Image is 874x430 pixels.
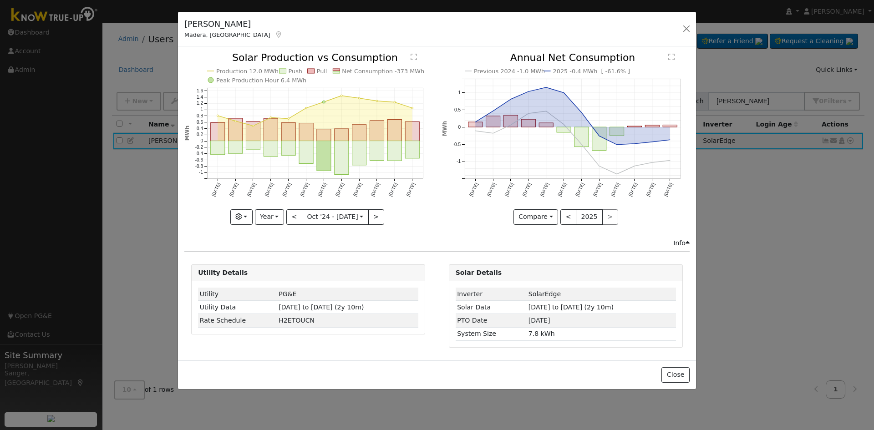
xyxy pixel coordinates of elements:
text: 0.2 [197,132,203,137]
circle: onclick="" [597,134,601,138]
text: MWh [442,121,448,137]
text: 1 [201,107,203,112]
rect: onclick="" [264,141,278,157]
circle: onclick="" [288,118,290,120]
text: [DATE] [317,182,327,197]
text: -1 [199,170,203,175]
circle: onclick="" [358,97,360,99]
circle: onclick="" [412,107,413,109]
rect: onclick="" [229,118,243,141]
span: [DATE] to [DATE] (2y 10m) [279,304,364,311]
text: Production 12.0 MWh [216,68,279,75]
text: 1.6 [197,88,203,93]
text: 0.8 [197,113,203,118]
text: [DATE] [574,182,585,197]
circle: onclick="" [597,164,601,168]
text: 0.4 [197,126,203,131]
text: Annual Net Consumption [510,52,635,63]
rect: onclick="" [406,122,420,141]
rect: onclick="" [299,123,313,141]
td: Utility [198,288,277,301]
button: Compare [513,209,559,225]
circle: onclick="" [376,100,378,102]
span: [DATE] to [DATE] (2y 10m) [528,304,614,311]
rect: onclick="" [229,141,243,154]
circle: onclick="" [270,117,272,119]
circle: onclick="" [633,142,636,146]
circle: onclick="" [615,172,619,176]
strong: Utility Details [198,269,248,276]
rect: onclick="" [557,127,571,133]
circle: onclick="" [473,129,477,133]
text: [DATE] [299,182,310,197]
td: Solar Data [456,301,527,314]
text: [DATE] [370,182,381,197]
td: Utility Data [198,301,277,314]
text: -1 [457,159,461,164]
text: 1.4 [197,95,203,100]
text: 0.6 [197,120,203,125]
circle: onclick="" [615,143,619,147]
circle: onclick="" [527,90,530,94]
text: [DATE] [610,182,620,197]
rect: onclick="" [281,123,295,141]
text: [DATE] [468,182,479,197]
text: 0 [458,125,461,130]
circle: onclick="" [305,107,307,109]
text: [DATE] [264,182,274,197]
text: -0.2 [195,145,203,150]
rect: onclick="" [370,141,384,161]
rect: onclick="" [299,141,313,164]
circle: onclick="" [668,159,672,162]
text: -0.6 [195,157,203,162]
text: 1 [458,91,461,96]
rect: onclick="" [211,141,225,155]
text: [DATE] [557,182,567,197]
circle: onclick="" [473,121,477,124]
text: -0.5 [452,142,461,147]
text: [DATE] [352,182,363,197]
rect: onclick="" [539,123,553,127]
text: [DATE] [282,182,292,197]
circle: onclick="" [527,112,530,116]
rect: onclick="" [246,121,260,141]
rect: onclick="" [246,141,260,150]
text: [DATE] [406,182,416,197]
rect: onclick="" [317,141,331,171]
text: [DATE] [627,182,638,197]
text: Pull [317,68,327,75]
span: 7.8 kWh [528,330,555,337]
button: Year [255,209,284,225]
circle: onclick="" [509,123,513,127]
strong: Solar Details [456,269,502,276]
text: [DATE] [663,182,673,197]
rect: onclick="" [335,141,349,175]
text: -0.8 [195,164,203,169]
circle: onclick="" [394,101,396,103]
circle: onclick="" [633,164,636,168]
td: System Size [456,327,527,340]
rect: onclick="" [335,129,349,141]
text:  [411,53,417,61]
text: [DATE] [246,182,257,197]
a: Map [275,31,283,38]
rect: onclick="" [388,141,402,161]
text: [DATE] [503,182,514,197]
text:  [668,53,675,61]
rect: onclick="" [592,127,606,151]
text: 1.2 [197,101,203,106]
text: [DATE] [335,182,345,197]
button: Oct '24 - [DATE] [302,209,369,225]
circle: onclick="" [544,110,548,113]
rect: onclick="" [388,120,402,141]
rect: onclick="" [406,141,420,158]
text: [DATE] [539,182,549,197]
circle: onclick="" [544,86,548,89]
text: 0 [201,139,203,144]
circle: onclick="" [252,125,254,127]
h5: [PERSON_NAME] [184,18,283,30]
text: [DATE] [521,182,532,197]
circle: onclick="" [491,109,495,113]
rect: onclick="" [281,141,295,156]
